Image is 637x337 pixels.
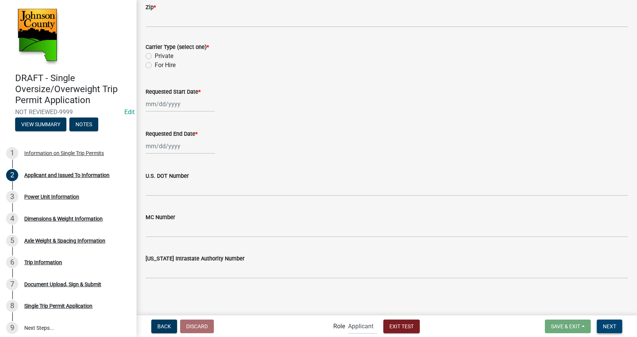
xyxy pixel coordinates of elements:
div: 4 [6,213,18,225]
button: Discard [180,320,214,333]
h4: DRAFT - Single Oversize/Overweight Trip Permit Application [15,73,130,105]
div: Dimensions & Weight Information [24,216,103,221]
wm-modal-confirm: Edit Application Number [124,108,135,116]
div: 5 [6,235,18,247]
label: Private [155,52,173,61]
label: Zip [146,5,156,10]
img: Johnson County, Iowa [15,8,60,65]
label: Carrier Type (select one) [146,45,209,50]
input: mm/dd/yyyy [146,138,215,154]
div: 2 [6,169,18,181]
span: Back [157,323,171,329]
button: Exit Test [383,320,420,333]
label: Requested Start Date [146,89,201,95]
label: MC Number [146,215,175,220]
div: 6 [6,256,18,268]
span: NOT REVIEWED-9999 [15,108,121,116]
span: Next [603,323,616,329]
div: 9 [6,322,18,334]
wm-modal-confirm: Summary [15,122,66,128]
label: U.S. DOT Number [146,174,189,179]
label: Role [333,323,345,329]
div: 7 [6,278,18,290]
div: Axle Weight & Spacing Information [24,238,105,243]
button: Save & Exit [545,320,591,333]
div: Single Trip Permit Application [24,303,93,309]
button: Back [151,320,177,333]
div: 3 [6,191,18,203]
div: Applicant and Issued To Information [24,172,110,178]
div: Trip Information [24,260,62,265]
span: Exit Test [389,323,414,329]
div: Document Upload, Sign & Submit [24,282,101,287]
button: Next [597,320,622,333]
span: Save & Exit [551,323,580,329]
input: mm/dd/yyyy [146,96,215,112]
label: For Hire [155,61,176,70]
wm-modal-confirm: Notes [69,122,98,128]
div: 1 [6,147,18,159]
button: Notes [69,118,98,131]
div: Power Unit Information [24,194,79,199]
div: Information on Single Trip Permits [24,150,104,156]
a: Edit [124,108,135,116]
label: Requested End Date [146,132,198,137]
label: [US_STATE] Intrastate Authority Number [146,256,245,262]
button: View Summary [15,118,66,131]
div: 8 [6,300,18,312]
